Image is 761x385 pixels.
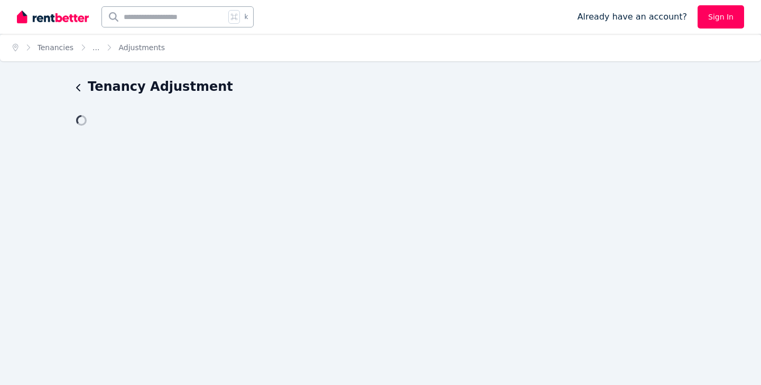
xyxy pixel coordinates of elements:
span: k [244,13,248,21]
a: Tenancies [38,43,74,52]
a: Adjustments [118,43,165,52]
a: Sign In [698,5,744,29]
span: ... [92,42,99,53]
span: Already have an account? [577,11,687,23]
h1: Tenancy Adjustment [88,78,233,95]
img: RentBetter [17,9,89,25]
